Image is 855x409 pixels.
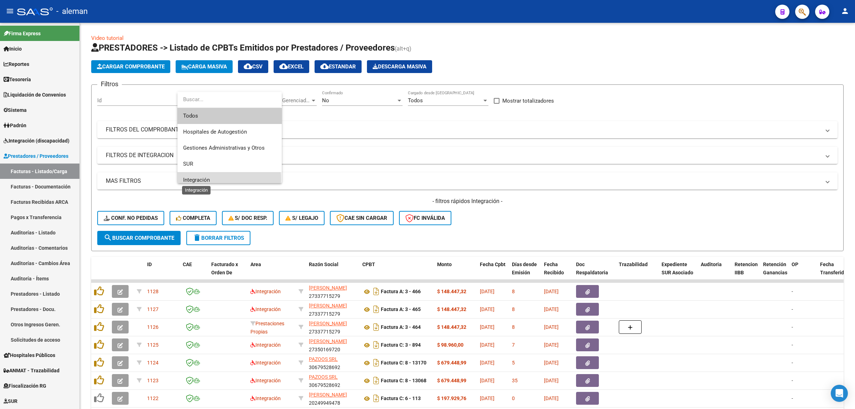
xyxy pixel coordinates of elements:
[183,108,276,124] span: Todos
[177,92,281,108] input: dropdown search
[183,145,265,151] span: Gestiones Administrativas y Otros
[183,161,193,167] span: SUR
[183,129,247,135] span: Hospitales de Autogestión
[831,385,848,402] div: Open Intercom Messenger
[183,177,210,183] span: Integración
